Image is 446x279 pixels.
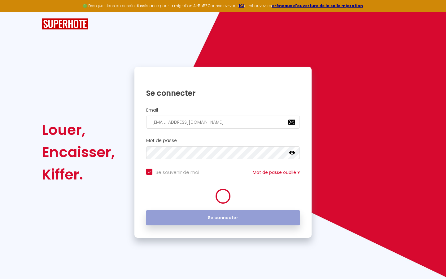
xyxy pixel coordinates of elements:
div: Encaisser, [42,141,115,163]
input: Ton Email [146,116,300,129]
a: créneaux d'ouverture de la salle migration [272,3,363,8]
a: Mot de passe oublié ? [253,169,300,175]
button: Se connecter [146,210,300,226]
h1: Se connecter [146,88,300,98]
img: SuperHote logo [42,18,88,30]
div: Kiffer. [42,163,115,186]
h2: Email [146,108,300,113]
h2: Mot de passe [146,138,300,143]
a: ICI [239,3,244,8]
div: Louer, [42,119,115,141]
button: Ouvrir le widget de chat LiveChat [5,2,24,21]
